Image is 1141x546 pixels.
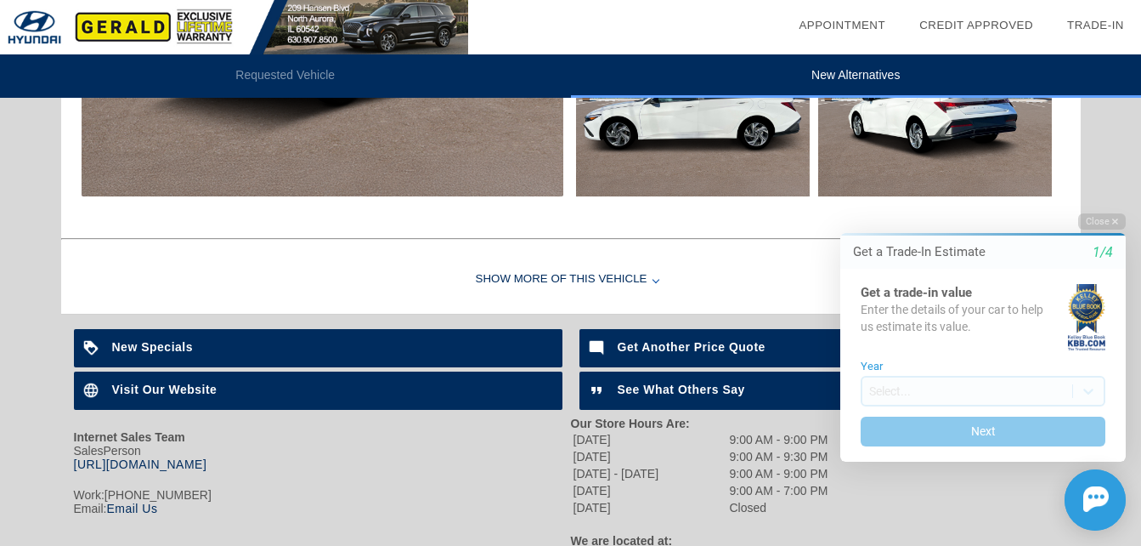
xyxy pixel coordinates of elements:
[579,372,618,410] img: ic_format_quote_white_24dp_2x.png
[74,372,562,410] a: Visit Our Website
[112,340,194,354] b: New Specials
[729,483,829,498] td: 9:00 AM - 7:00 PM
[799,19,885,31] a: Appointment
[74,329,112,367] img: ic_loyalty_white_24dp_2x.png
[573,432,727,447] td: [DATE]
[579,329,618,367] img: ic_mode_comment_white_24dp_2x.png
[74,488,571,502] div: Work:
[74,372,112,410] img: ic_language_white_24dp_2x.png
[729,500,829,515] td: Closed
[618,383,745,396] b: See What Others Say
[919,19,1033,31] a: Credit Approved
[579,329,1068,367] a: Get Another Price Quote
[106,502,157,515] a: Email Us
[61,246,1081,314] div: Show More of this Vehicle
[1067,19,1124,31] a: Trade-In
[573,466,727,481] td: [DATE] - [DATE]
[573,483,727,498] td: [DATE]
[729,449,829,464] td: 9:00 AM - 9:30 PM
[729,466,829,481] td: 9:00 AM - 9:00 PM
[112,383,217,396] b: Visit Our Website
[74,430,185,444] strong: Internet Sales Team
[104,488,212,502] span: [PHONE_NUMBER]
[618,340,765,354] b: Get Another Price Quote
[74,458,207,471] a: [URL][DOMAIN_NAME]
[729,432,829,447] td: 9:00 AM - 9:00 PM
[74,329,562,367] a: New Specials
[805,198,1141,546] iframe: Chat Assistance
[573,449,727,464] td: [DATE]
[74,444,571,471] div: SalesPerson
[573,500,727,515] td: [DATE]
[579,372,1068,410] a: See What Others Say
[74,502,571,515] div: Email:
[571,417,690,430] strong: Our Store Hours Are:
